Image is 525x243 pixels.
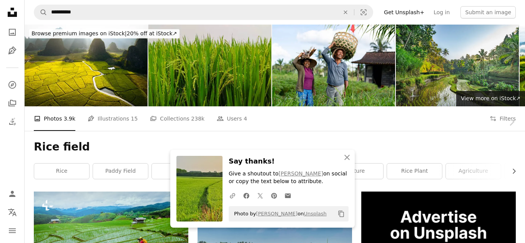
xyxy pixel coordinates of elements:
img: Landscape and pastoral [25,25,148,106]
a: rice [34,164,89,179]
a: Illustrations [5,43,20,58]
a: [PERSON_NAME] [256,211,297,217]
span: 4 [244,114,247,123]
a: rice plant [387,164,442,179]
a: nature [328,164,383,179]
button: Menu [5,223,20,238]
img: Rice Terrace Bali, Indonesia [396,25,519,106]
a: Unsplash [304,211,326,217]
button: Submit an image [460,6,516,18]
a: Browse premium images on iStock|20% off at iStock↗ [25,25,184,43]
a: Share on Twitter [253,188,267,203]
a: Users 4 [217,106,247,131]
button: Clear [337,5,354,20]
a: Illustrations 15 [88,106,138,131]
a: Share on Pinterest [267,188,281,203]
a: Log in / Sign up [5,186,20,202]
a: Collections 238k [150,106,204,131]
span: Browse premium images on iStock | [32,30,126,36]
a: Explore [5,77,20,93]
span: Photo by on [230,208,327,220]
a: Get Unsplash+ [379,6,429,18]
h3: Say thanks! [229,156,349,167]
a: Share on Facebook [239,188,253,203]
img: Happy farmers harvesting rice at a plantation in Bali and carrying baskets [272,25,395,106]
h1: Rice field [34,140,516,154]
a: Photos [5,25,20,40]
button: Language [5,205,20,220]
form: Find visuals sitewide [34,5,373,20]
button: Visual search [354,5,373,20]
img: a close up of a green field of rice, a close up of a rice field, a field of green rice with tall ... [148,25,271,106]
button: Filters [490,106,516,131]
div: 20% off at iStock ↗ [29,29,179,38]
span: View more on iStock ↗ [461,95,520,101]
a: agriculture [446,164,501,179]
button: Copy to clipboard [335,207,348,220]
a: Next [498,85,525,159]
button: scroll list to the right [507,164,516,179]
span: 15 [131,114,138,123]
button: Search Unsplash [34,5,47,20]
a: [PERSON_NAME] [279,170,323,177]
a: field [152,164,207,179]
a: paddy field [93,164,148,179]
a: Log in [429,6,454,18]
a: View more on iStock↗ [456,91,525,106]
a: Share over email [281,188,295,203]
span: 238k [191,114,204,123]
p: Give a shoutout to on social or copy the text below to attribute. [229,170,349,185]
